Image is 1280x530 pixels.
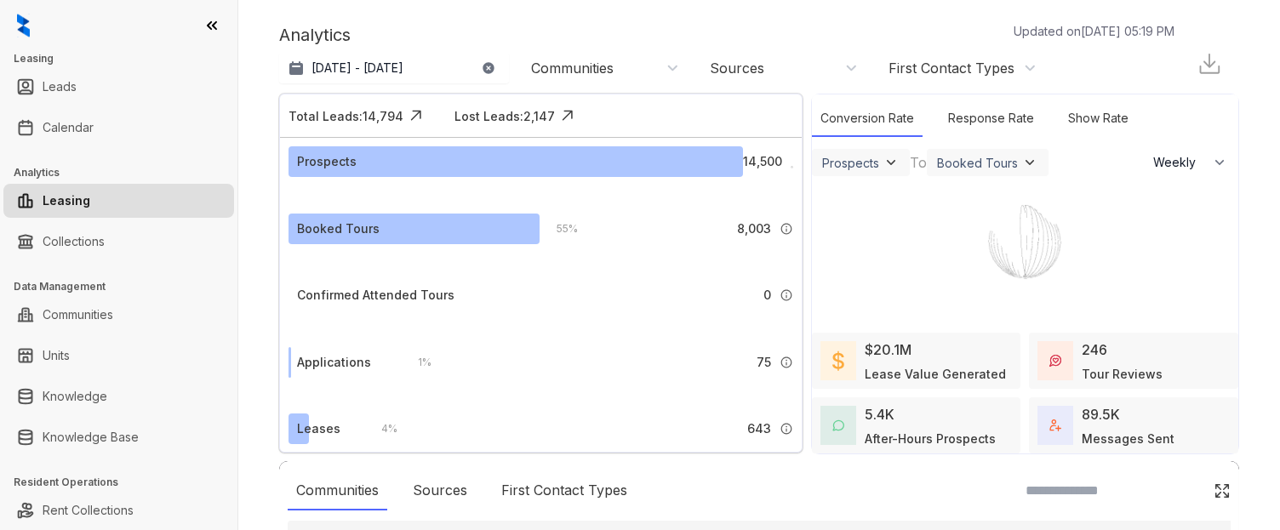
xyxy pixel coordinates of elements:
[297,152,357,171] div: Prospects
[1153,154,1205,171] span: Weekly
[3,493,234,527] li: Rent Collections
[531,59,614,77] div: Communities
[822,156,879,170] div: Prospects
[940,100,1043,137] div: Response Rate
[743,152,782,171] span: 14,500
[710,59,764,77] div: Sources
[1082,365,1163,383] div: Tour Reviews
[3,379,234,413] li: Knowledge
[865,404,894,425] div: 5.4K
[404,471,476,510] div: Sources
[43,184,90,218] a: Leasing
[757,353,771,372] span: 75
[1082,339,1107,360] div: 246
[865,430,996,447] div: After-Hours Prospects
[910,152,927,173] div: To
[1214,482,1231,499] img: Click Icon
[780,222,793,236] img: Info
[937,156,1018,170] div: Booked Tours
[297,419,340,438] div: Leases
[780,422,793,436] img: Info
[865,365,1006,383] div: Lease Value Generated
[14,165,237,180] h3: Analytics
[3,70,234,104] li: Leads
[43,493,134,527] a: Rent Collections
[1178,483,1192,498] img: SearchIcon
[403,103,429,128] img: Click Icon
[737,219,771,238] span: 8,003
[14,279,237,294] h3: Data Management
[454,107,555,125] div: Lost Leads: 2,147
[493,471,636,510] div: First Contact Types
[14,51,237,66] h3: Leasing
[1143,147,1238,178] button: Weekly
[43,225,105,259] a: Collections
[1049,419,1061,431] img: TotalFum
[279,53,509,83] button: [DATE] - [DATE]
[297,353,371,372] div: Applications
[43,379,107,413] a: Knowledge
[3,111,234,145] li: Calendar
[3,298,234,332] li: Communities
[43,111,94,145] a: Calendar
[780,356,793,369] img: Info
[812,100,923,137] div: Conversion Rate
[1060,100,1137,137] div: Show Rate
[780,288,793,302] img: Info
[43,420,139,454] a: Knowledge Base
[279,22,351,48] p: Analytics
[289,107,403,125] div: Total Leads: 14,794
[747,419,771,438] span: 643
[288,471,387,510] div: Communities
[43,70,77,104] a: Leads
[961,178,1089,305] img: Loader
[1082,430,1174,447] div: Messages Sent
[17,14,30,37] img: logo
[297,286,454,305] div: Confirmed Attended Tours
[311,60,403,77] p: [DATE] - [DATE]
[1014,22,1174,40] p: Updated on [DATE] 05:19 PM
[3,184,234,218] li: Leasing
[297,219,380,238] div: Booked Tours
[43,339,70,373] a: Units
[14,475,237,490] h3: Resident Operations
[763,286,771,305] span: 0
[401,353,431,372] div: 1 %
[832,419,844,432] img: AfterHoursConversations
[540,219,578,238] div: 55 %
[364,419,397,438] div: 4 %
[43,298,113,332] a: Communities
[889,59,1014,77] div: First Contact Types
[3,225,234,259] li: Collections
[1197,51,1222,77] img: Download
[1049,355,1061,367] img: TourReviews
[555,103,580,128] img: Click Icon
[883,154,900,171] img: ViewFilterArrow
[1082,404,1120,425] div: 89.5K
[1021,154,1038,171] img: ViewFilterArrow
[865,339,911,360] div: $20.1M
[832,350,844,371] img: LeaseValue
[791,166,793,168] img: Info
[3,420,234,454] li: Knowledge Base
[3,339,234,373] li: Units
